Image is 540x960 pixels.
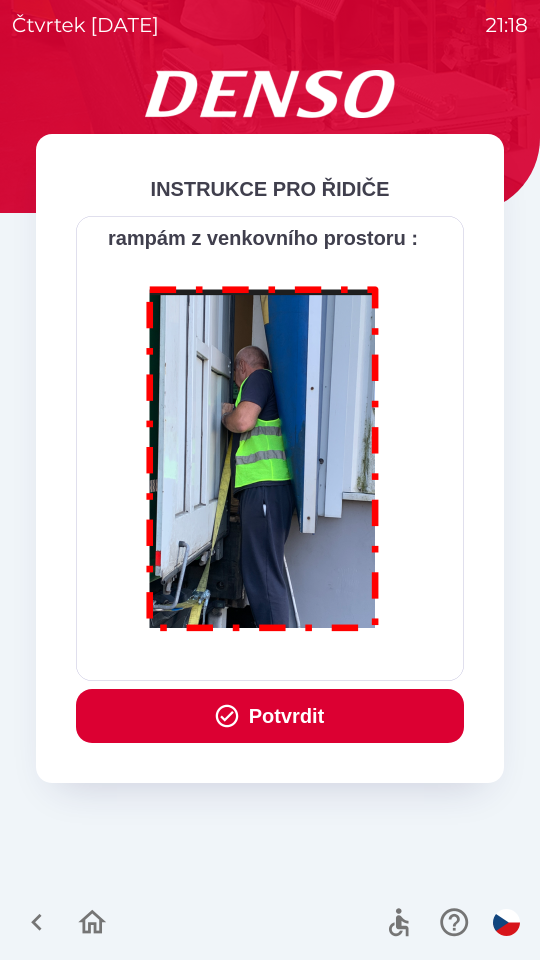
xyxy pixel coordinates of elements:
[135,273,391,640] img: M8MNayrTL6gAAAABJRU5ErkJggg==
[493,909,520,936] img: cs flag
[36,70,504,118] img: Logo
[76,689,464,743] button: Potvrdit
[76,174,464,204] div: INSTRUKCE PRO ŘIDIČE
[12,10,159,40] p: čtvrtek [DATE]
[485,10,528,40] p: 21:18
